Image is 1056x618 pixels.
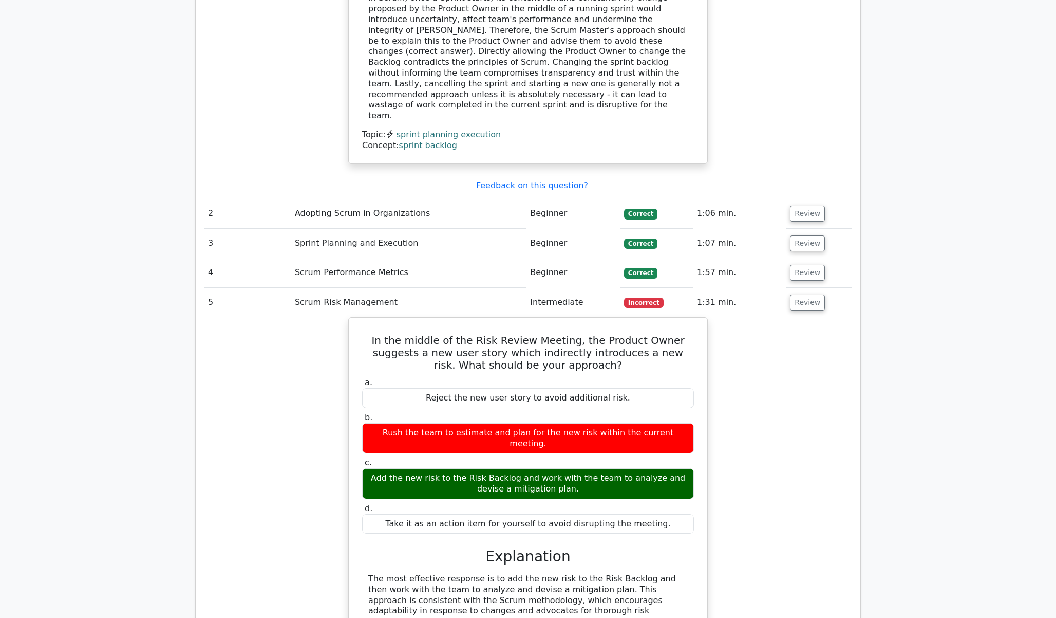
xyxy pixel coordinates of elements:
[362,468,694,499] div: Add the new risk to the Risk Backlog and work with the team to analyze and devise a mitigation plan.
[365,377,372,387] span: a.
[693,229,786,258] td: 1:07 min.
[362,140,694,151] div: Concept:
[624,268,657,278] span: Correct
[693,288,786,317] td: 1:31 min.
[399,140,457,150] a: sprint backlog
[362,423,694,454] div: Rush the team to estimate and plan for the new risk within the current meeting.
[291,229,526,258] td: Sprint Planning and Execution
[365,503,372,513] span: d.
[362,514,694,534] div: Take it as an action item for yourself to avoid disrupting the meeting.
[526,288,620,317] td: Intermediate
[291,288,526,317] td: Scrum Risk Management
[790,265,825,281] button: Review
[790,235,825,251] button: Review
[291,199,526,228] td: Adopting Scrum in Organizations
[624,209,657,219] span: Correct
[204,258,291,287] td: 4
[526,229,620,258] td: Beginner
[204,199,291,228] td: 2
[362,388,694,408] div: Reject the new user story to avoid additional risk.
[204,288,291,317] td: 5
[624,298,664,308] span: Incorrect
[368,548,688,566] h3: Explanation
[365,412,372,422] span: b.
[526,199,620,228] td: Beginner
[624,239,657,249] span: Correct
[790,295,825,311] button: Review
[693,258,786,287] td: 1:57 min.
[693,199,786,228] td: 1:06 min.
[361,334,695,371] h5: In the middle of the Risk Review Meeting, the Product Owner suggests a new user story which indir...
[397,130,501,139] a: sprint planning execution
[362,130,694,140] div: Topic:
[365,458,372,467] span: c.
[476,180,588,190] a: Feedback on this question?
[291,258,526,287] td: Scrum Performance Metrics
[790,206,825,222] button: Review
[526,258,620,287] td: Beginner
[204,229,291,258] td: 3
